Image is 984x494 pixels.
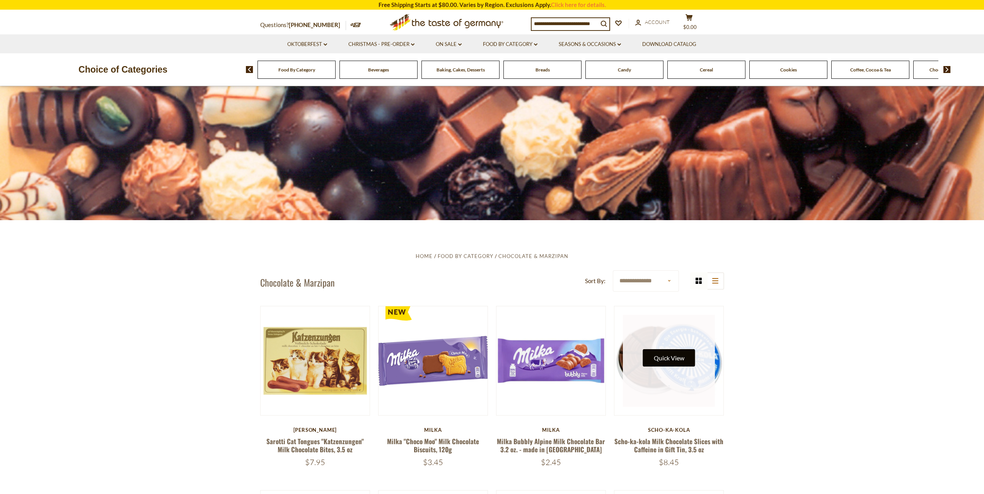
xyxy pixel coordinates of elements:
a: Account [635,18,670,27]
span: $2.45 [541,457,561,467]
div: Milka [496,427,606,433]
a: Milka "Choco Moo" Milk Chocolate Biscuits, 120g [387,436,479,454]
img: previous arrow [246,66,253,73]
span: $7.95 [305,457,325,467]
a: Oktoberfest [287,40,327,49]
a: Home [416,253,433,259]
a: Scho-ka-kola Milk Chocolate Slices with Caffeine in Gift Tin, 3.5 oz [614,436,723,454]
a: Download Catalog [642,40,696,49]
span: $0.00 [683,24,697,30]
a: Click here for details. [551,1,606,8]
img: Scho-ka-kola Milk Chocolate Slices with Caffeine in Gift Tin, 3.5 oz [614,306,724,416]
a: Chocolate & Marzipan [929,67,975,73]
p: Questions? [260,20,346,30]
label: Sort By: [585,276,605,286]
a: Food By Category [278,67,315,73]
a: Beverages [368,67,389,73]
a: Baking, Cakes, Desserts [437,67,485,73]
a: Chocolate & Marzipan [498,253,568,259]
img: Milka "Choco Moo" Milk Chocolate Biscuits, 120g [379,306,488,416]
div: Milka [378,427,488,433]
span: $3.45 [423,457,443,467]
a: [PHONE_NUMBER] [289,21,340,28]
a: Cookies [780,67,797,73]
a: Coffee, Cocoa & Tea [850,67,891,73]
span: Account [645,19,670,25]
span: $8.45 [659,457,679,467]
a: Candy [618,67,631,73]
h1: Chocolate & Marzipan [260,277,335,288]
a: Cereal [700,67,713,73]
a: On Sale [436,40,462,49]
button: $0.00 [678,14,701,33]
a: Sarotti Cat Tongues "Katzenzungen" Milk Chocolate Bites, 3.5 oz [266,436,364,454]
a: Seasons & Occasions [559,40,621,49]
div: Scho-ka-kola [614,427,724,433]
a: Breads [535,67,550,73]
div: [PERSON_NAME] [260,427,370,433]
img: Sarotti Cat Tongues "Katzenzungen" Milk Chocolate Bites, 3.5 oz [261,306,370,416]
a: Food By Category [438,253,493,259]
button: Quick View [643,349,695,367]
img: Milka Bubbly Alpine Milk Chocolate Bar 3.2 oz. - made in Germany [496,306,606,416]
a: Christmas - PRE-ORDER [348,40,414,49]
a: Food By Category [483,40,537,49]
a: Milka Bubbly Alpine Milk Chocolate Bar 3.2 oz. - made in [GEOGRAPHIC_DATA] [497,436,605,454]
img: next arrow [943,66,951,73]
